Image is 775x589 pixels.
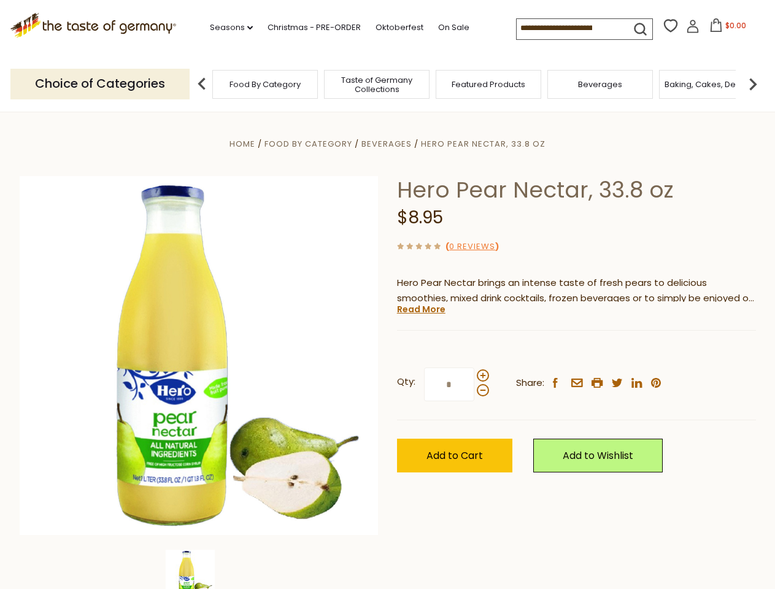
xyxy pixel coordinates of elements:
[397,176,756,204] h1: Hero Pear Nectar, 33.8 oz
[361,138,412,150] a: Beverages
[449,241,495,253] a: 0 Reviews
[376,21,423,34] a: Oktoberfest
[10,69,190,99] p: Choice of Categories
[424,368,474,401] input: Qty:
[578,80,622,89] a: Beverages
[328,75,426,94] a: Taste of Germany Collections
[438,21,469,34] a: On Sale
[190,72,214,96] img: previous arrow
[741,72,765,96] img: next arrow
[421,138,546,150] a: Hero Pear Nectar, 33.8 oz
[516,375,544,391] span: Share:
[397,439,512,472] button: Add to Cart
[702,18,754,37] button: $0.00
[229,80,301,89] a: Food By Category
[426,448,483,463] span: Add to Cart
[533,439,663,472] a: Add to Wishlist
[397,275,756,306] p: Hero Pear Nectar brings an intense taste of fresh pears to delicious smoothies, mixed drink cockt...
[20,176,379,535] img: Hero Pear Nectar, 33.8 oz
[445,241,499,252] span: ( )
[268,21,361,34] a: Christmas - PRE-ORDER
[229,138,255,150] a: Home
[397,374,415,390] strong: Qty:
[397,206,443,229] span: $8.95
[725,20,746,31] span: $0.00
[264,138,352,150] a: Food By Category
[210,21,253,34] a: Seasons
[452,80,525,89] a: Featured Products
[397,303,445,315] a: Read More
[665,80,760,89] a: Baking, Cakes, Desserts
